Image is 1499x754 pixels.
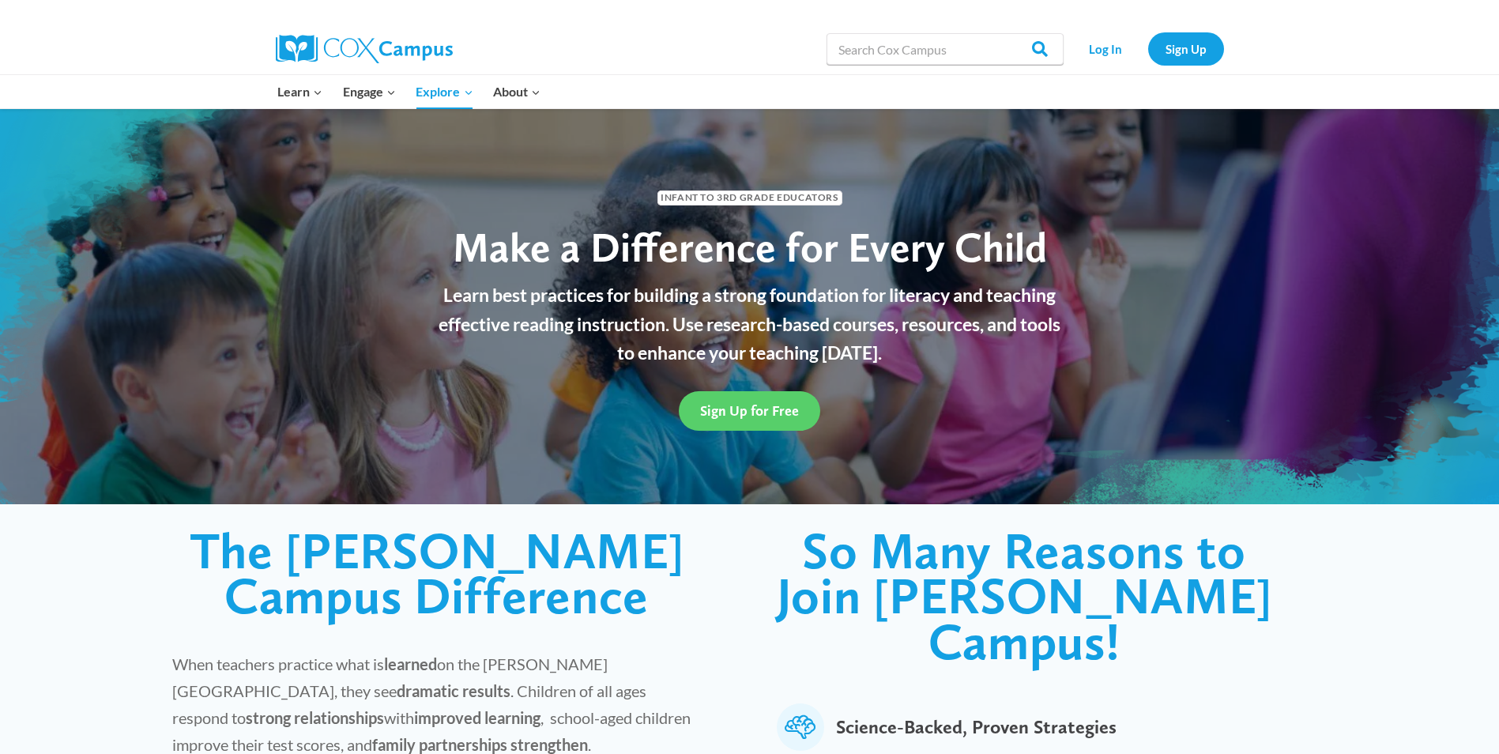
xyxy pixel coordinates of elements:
strong: dramatic results [397,681,510,700]
span: Engage [343,81,396,102]
strong: improved learning [414,708,540,727]
input: Search Cox Campus [827,33,1064,65]
strong: family partnerships strengthen [372,735,588,754]
span: Infant to 3rd Grade Educators [657,190,842,205]
span: Learn [277,81,322,102]
span: Science-Backed, Proven Strategies [836,703,1117,751]
span: So Many Reasons to Join [PERSON_NAME] Campus! [777,520,1272,672]
span: Sign Up for Free [700,402,799,419]
nav: Secondary Navigation [1072,32,1224,65]
span: The [PERSON_NAME] Campus Difference [190,520,684,627]
p: Learn best practices for building a strong foundation for literacy and teaching effective reading... [430,281,1070,368]
span: About [493,81,540,102]
a: Sign Up [1148,32,1224,65]
strong: strong relationships [246,708,384,727]
nav: Primary Navigation [268,75,551,108]
span: Explore [416,81,473,102]
strong: learned [384,654,437,673]
a: Log In [1072,32,1140,65]
span: Make a Difference for Every Child [453,222,1047,272]
span: When teachers practice what is on the [PERSON_NAME][GEOGRAPHIC_DATA], they see . Children of all ... [172,654,691,754]
img: Cox Campus [276,35,453,63]
a: Sign Up for Free [679,391,820,430]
